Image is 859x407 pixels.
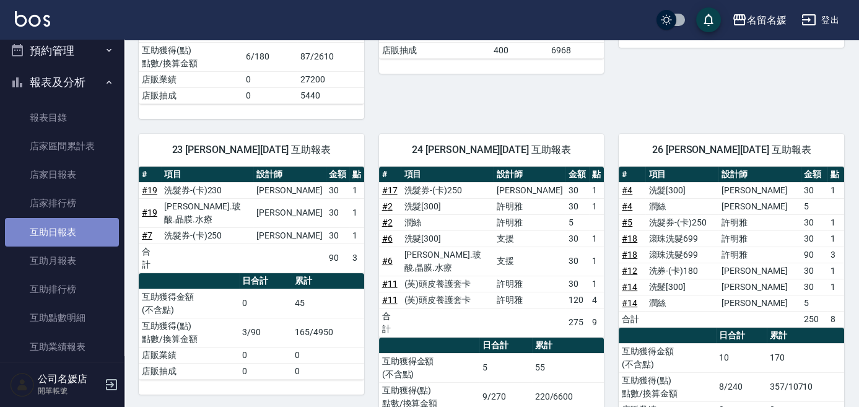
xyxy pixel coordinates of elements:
[589,167,604,183] th: 點
[622,185,632,195] a: #4
[5,218,119,247] a: 互助日報表
[253,198,325,227] td: [PERSON_NAME]
[139,167,364,273] table: a dense table
[589,230,604,247] td: 1
[349,182,364,198] td: 1
[5,132,119,160] a: 店家區間累計表
[253,167,325,183] th: 設計師
[5,361,119,390] a: 全店業績分析表
[161,182,254,198] td: 洗髮券-(卡)230
[239,318,292,347] td: 3/90
[401,182,494,198] td: 洗髮券-(卡)250
[479,353,532,382] td: 5
[161,198,254,227] td: [PERSON_NAME].玻酸.晶膜.水療
[801,279,827,295] td: 30
[589,247,604,276] td: 1
[796,9,844,32] button: 登出
[622,282,637,292] a: #14
[161,167,254,183] th: 項目
[349,198,364,227] td: 1
[5,103,119,132] a: 報表目錄
[349,243,364,273] td: 3
[10,372,35,397] img: Person
[154,144,349,156] span: 23 [PERSON_NAME][DATE] 互助報表
[401,247,494,276] td: [PERSON_NAME].玻酸.晶膜.水療
[827,311,844,327] td: 8
[297,71,364,87] td: 27200
[548,42,604,58] td: 6968
[38,385,101,396] p: 開單帳號
[494,247,565,276] td: 支援
[565,182,589,198] td: 30
[5,66,119,98] button: 報表及分析
[801,182,827,198] td: 30
[494,214,565,230] td: 許明雅
[297,42,364,71] td: 87/2610
[801,247,827,263] td: 90
[382,295,398,305] a: #11
[565,292,589,308] td: 120
[401,276,494,292] td: (芙)頭皮養護套卡
[622,217,632,227] a: #5
[622,266,637,276] a: #12
[239,273,292,289] th: 日合計
[326,243,349,273] td: 90
[379,42,491,58] td: 店販抽成
[645,279,718,295] td: 洗髮[300]
[645,230,718,247] td: 滾珠洗髮699
[5,189,119,217] a: 店家排行榜
[139,318,239,347] td: 互助獲得(點) 點數/換算金額
[349,227,364,243] td: 1
[589,308,604,337] td: 9
[243,71,297,87] td: 0
[565,247,589,276] td: 30
[494,230,565,247] td: 支援
[326,227,349,243] td: 30
[565,214,589,230] td: 5
[767,328,844,344] th: 累計
[589,182,604,198] td: 1
[243,87,297,103] td: 0
[801,311,827,327] td: 250
[645,295,718,311] td: 潤絲
[382,256,393,266] a: #6
[718,247,800,263] td: 許明雅
[139,273,364,380] table: a dense table
[747,12,787,28] div: 名留名媛
[139,347,239,363] td: 店販業績
[5,160,119,189] a: 店家日報表
[718,198,800,214] td: [PERSON_NAME]
[382,201,393,211] a: #2
[727,7,791,33] button: 名留名媛
[645,198,718,214] td: 潤絲
[801,167,827,183] th: 金額
[139,363,239,379] td: 店販抽成
[645,182,718,198] td: 洗髮[300]
[382,279,398,289] a: #11
[801,263,827,279] td: 30
[494,276,565,292] td: 許明雅
[589,292,604,308] td: 4
[634,144,829,156] span: 26 [PERSON_NAME][DATE] 互助報表
[494,182,565,198] td: [PERSON_NAME]
[139,42,243,71] td: 互助獲得(點) 點數/換算金額
[619,167,645,183] th: #
[565,230,589,247] td: 30
[827,279,844,295] td: 1
[401,230,494,247] td: 洗髮[300]
[718,182,800,198] td: [PERSON_NAME]
[718,214,800,230] td: 許明雅
[565,198,589,214] td: 30
[292,318,364,347] td: 165/4950
[401,214,494,230] td: 潤絲
[253,182,325,198] td: [PERSON_NAME]
[532,353,604,382] td: 55
[589,198,604,214] td: 1
[382,185,398,195] a: #17
[716,343,767,372] td: 10
[5,35,119,67] button: 預約管理
[801,295,827,311] td: 5
[243,42,297,71] td: 6/180
[718,295,800,311] td: [PERSON_NAME]
[565,167,589,183] th: 金額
